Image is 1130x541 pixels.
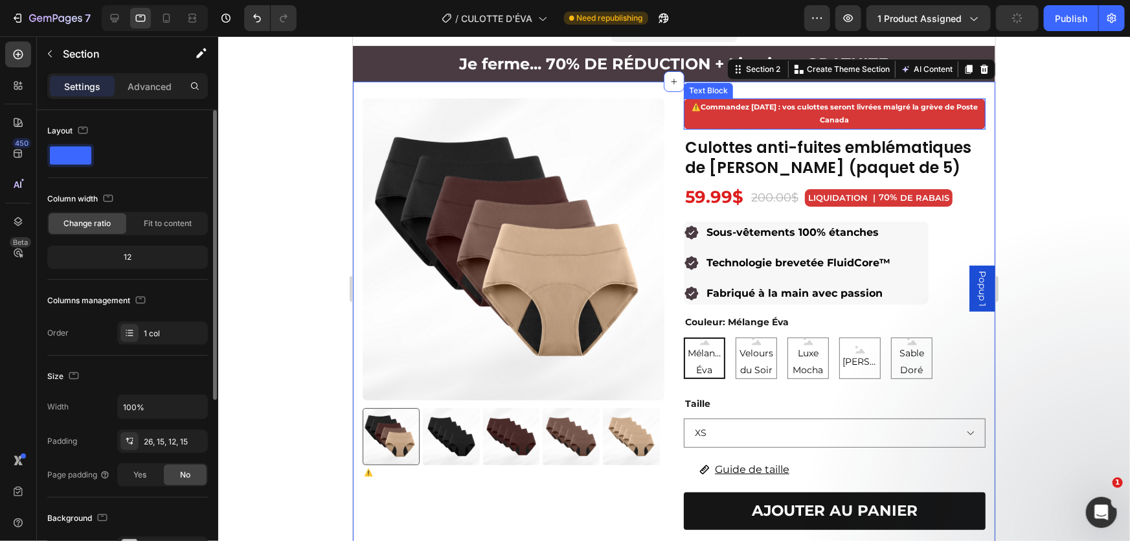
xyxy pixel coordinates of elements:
[144,328,205,340] div: 1 col
[525,154,545,168] div: 70%
[623,235,636,270] span: Popup 1
[545,154,598,169] div: DE RABAIS
[47,190,116,208] div: Column width
[47,292,148,310] div: Columns management
[399,465,565,485] div: AJOUTER AU PANIER
[85,10,91,26] p: 7
[332,309,371,341] span: Mélange Éva
[47,510,110,527] div: Background
[144,436,205,448] div: 26, 15, 12, 15
[47,435,77,447] div: Padding
[397,152,447,172] div: 200.00$
[454,27,537,39] p: Create Theme Section
[577,12,643,24] span: Need republishing
[331,358,359,377] legend: Taille
[118,395,207,419] input: Auto
[1044,5,1098,31] button: Publish
[453,154,525,169] div: LIQUIDATION |
[12,138,31,148] div: 450
[331,149,392,174] div: 59.99$
[539,309,579,341] span: Sable Doré
[50,248,205,266] div: 12
[244,5,297,31] div: Undo/Redo
[47,327,69,339] div: Order
[462,12,533,25] span: CULOTTE D'ÉVA
[64,218,111,229] span: Change ratio
[331,456,633,494] button: AJOUTER AU PANIER
[1086,497,1117,528] iframe: Intercom live chat
[333,49,378,60] div: Text Block
[353,36,995,541] iframe: Design area
[331,100,633,143] h1: Culottes anti-fuites emblématiques de [PERSON_NAME] (paquet de 5)
[144,218,192,229] span: Fit to content
[1113,478,1123,488] span: 1
[354,218,537,236] p: Technologie brevetée FluidCore™
[133,469,146,481] span: Yes
[545,25,602,41] button: AI Content
[11,430,310,456] p: ⚠️
[331,419,452,448] a: Guide de taille
[456,12,459,25] span: /
[11,432,296,454] span: Commandes passées [DATE] :
[63,46,169,62] p: Section
[383,309,424,341] span: Velours du Soir
[331,63,633,92] div: Rich Text Editor. Editing area: main
[47,469,110,481] div: Page padding
[435,309,475,341] span: Luxe Mocha
[11,432,296,454] strong: ne seront pas affectées par la grève de Poste Canada
[64,80,100,93] p: Settings
[487,317,527,334] span: [PERSON_NAME]
[47,401,69,413] div: Width
[128,80,172,93] p: Advanced
[47,368,82,386] div: Size
[362,427,436,439] u: Guide de taille
[339,66,625,88] span: ⚠️
[348,66,625,88] strong: Commandez [DATE] : vos culottes seront livrées malgré la grève de Poste Canada
[390,27,430,39] div: Section 2
[47,122,91,140] div: Layout
[866,5,991,31] button: 1 product assigned
[180,469,190,481] span: No
[354,187,537,206] p: Sous-vêtements 100% étanches
[5,5,96,31] button: 7
[331,277,437,295] legend: Couleur: Mélange Éva
[10,237,31,247] div: Beta
[354,248,537,267] p: Fabriqué à la main avec passion
[1055,12,1087,25] div: Publish
[877,12,962,25] span: 1 product assigned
